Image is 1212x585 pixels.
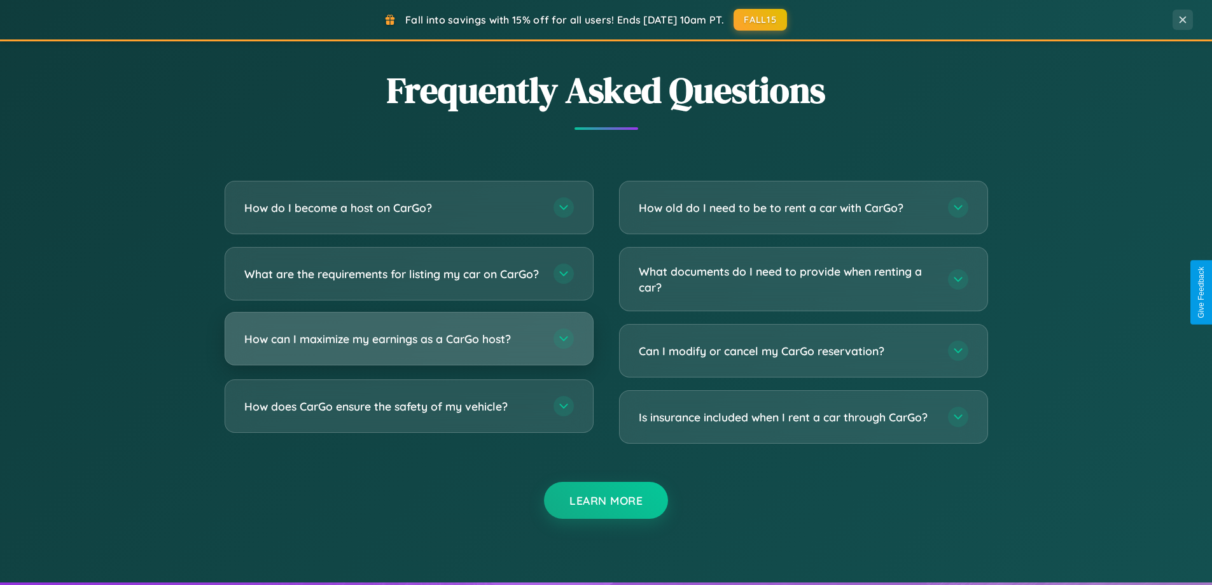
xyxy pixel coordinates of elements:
[244,331,541,347] h3: How can I maximize my earnings as a CarGo host?
[244,266,541,282] h3: What are the requirements for listing my car on CarGo?
[639,264,935,295] h3: What documents do I need to provide when renting a car?
[639,409,935,425] h3: Is insurance included when I rent a car through CarGo?
[639,200,935,216] h3: How old do I need to be to rent a car with CarGo?
[1197,267,1206,318] div: Give Feedback
[405,13,724,26] span: Fall into savings with 15% off for all users! Ends [DATE] 10am PT.
[244,398,541,414] h3: How does CarGo ensure the safety of my vehicle?
[244,200,541,216] h3: How do I become a host on CarGo?
[225,66,988,115] h2: Frequently Asked Questions
[734,9,787,31] button: FALL15
[639,343,935,359] h3: Can I modify or cancel my CarGo reservation?
[544,482,668,519] button: Learn More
